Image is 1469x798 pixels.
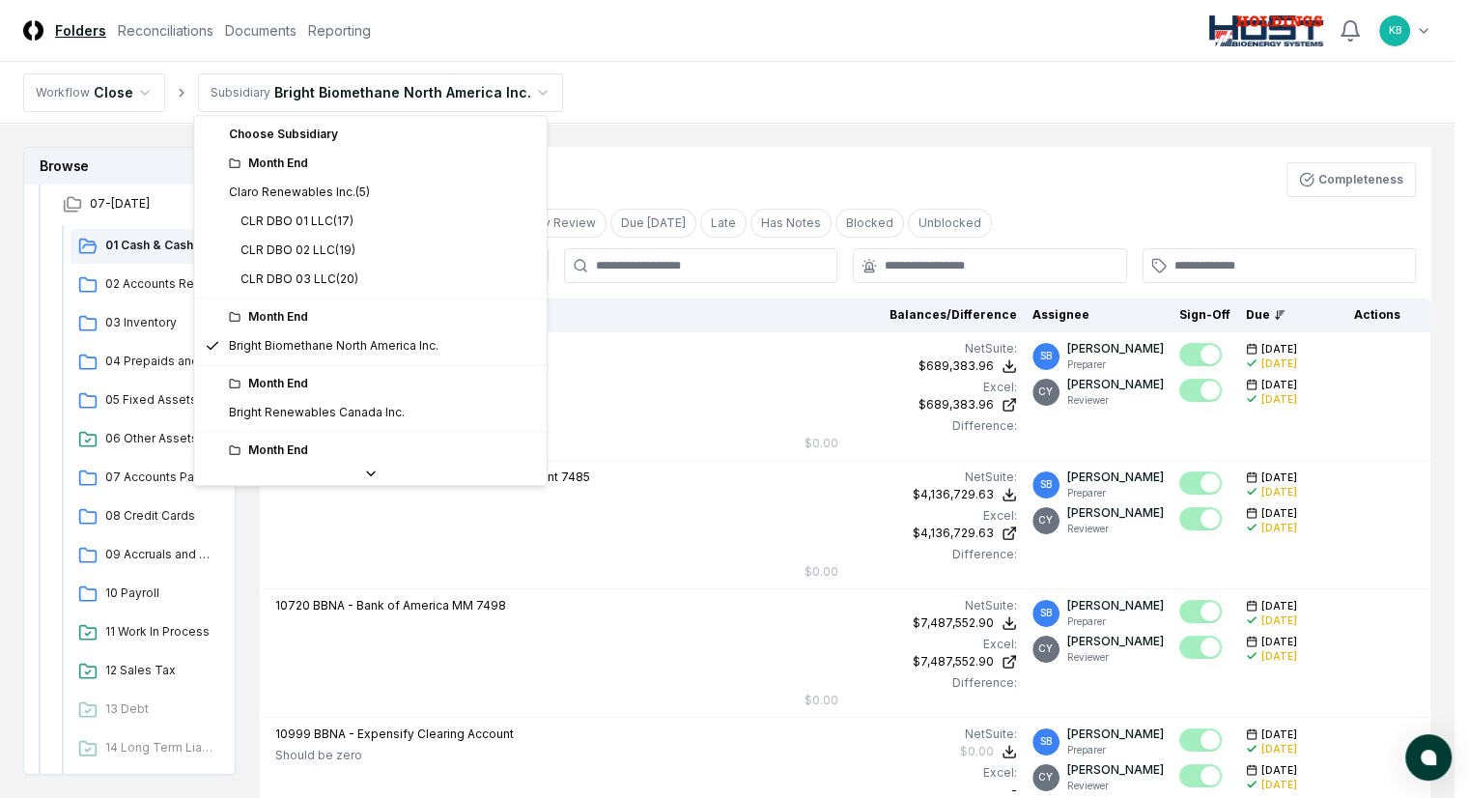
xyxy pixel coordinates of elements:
[229,155,535,172] div: Month End
[229,337,438,355] div: Bright Biomethane North America Inc.
[229,404,405,421] div: Bright Renewables Canada Inc.
[229,442,535,459] div: Month End
[229,184,370,201] div: Claro Renewables Inc.
[229,308,535,326] div: Month End
[336,271,358,288] div: ( 20 )
[335,242,355,259] div: ( 19 )
[229,242,355,259] div: CLR DBO 02 LLC
[229,213,353,230] div: CLR DBO 01 LLC
[333,213,353,230] div: ( 17 )
[229,271,358,288] div: CLR DBO 03 LLC
[229,375,535,392] div: Month End
[355,184,370,201] div: ( 5 )
[198,120,543,149] div: Choose Subsidiary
